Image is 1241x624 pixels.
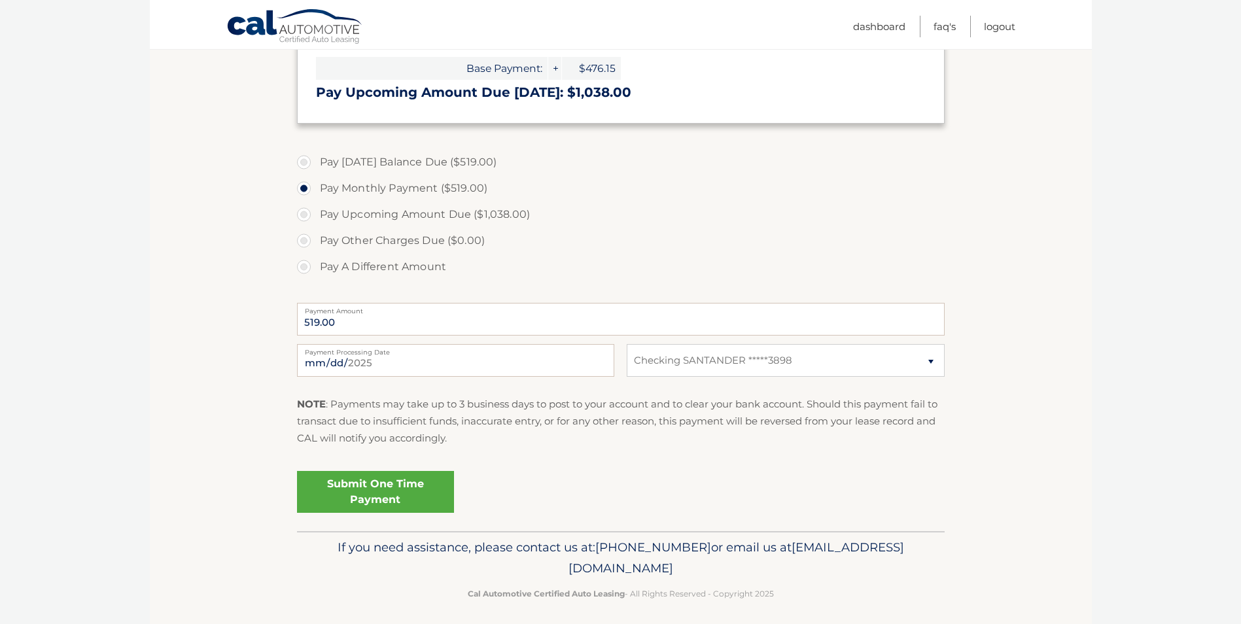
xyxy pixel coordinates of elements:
h3: Pay Upcoming Amount Due [DATE]: $1,038.00 [316,84,926,101]
span: $476.15 [562,57,621,80]
label: Payment Processing Date [297,344,614,355]
label: Payment Amount [297,303,945,313]
input: Payment Amount [297,303,945,336]
label: Pay Upcoming Amount Due ($1,038.00) [297,201,945,228]
span: [PHONE_NUMBER] [595,540,711,555]
span: Base Payment: [316,57,548,80]
strong: NOTE [297,398,326,410]
span: [EMAIL_ADDRESS][DOMAIN_NAME] [568,540,904,576]
a: Logout [984,16,1015,37]
a: Submit One Time Payment [297,471,454,513]
a: FAQ's [934,16,956,37]
label: Pay Other Charges Due ($0.00) [297,228,945,254]
label: Pay A Different Amount [297,254,945,280]
label: Pay Monthly Payment ($519.00) [297,175,945,201]
a: Dashboard [853,16,905,37]
p: - All Rights Reserved - Copyright 2025 [306,587,936,600]
strong: Cal Automotive Certified Auto Leasing [468,589,625,598]
p: If you need assistance, please contact us at: or email us at [306,537,936,579]
input: Payment Date [297,344,614,377]
p: : Payments may take up to 3 business days to post to your account and to clear your bank account.... [297,396,945,447]
span: + [548,57,561,80]
a: Cal Automotive [226,9,364,46]
label: Pay [DATE] Balance Due ($519.00) [297,149,945,175]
